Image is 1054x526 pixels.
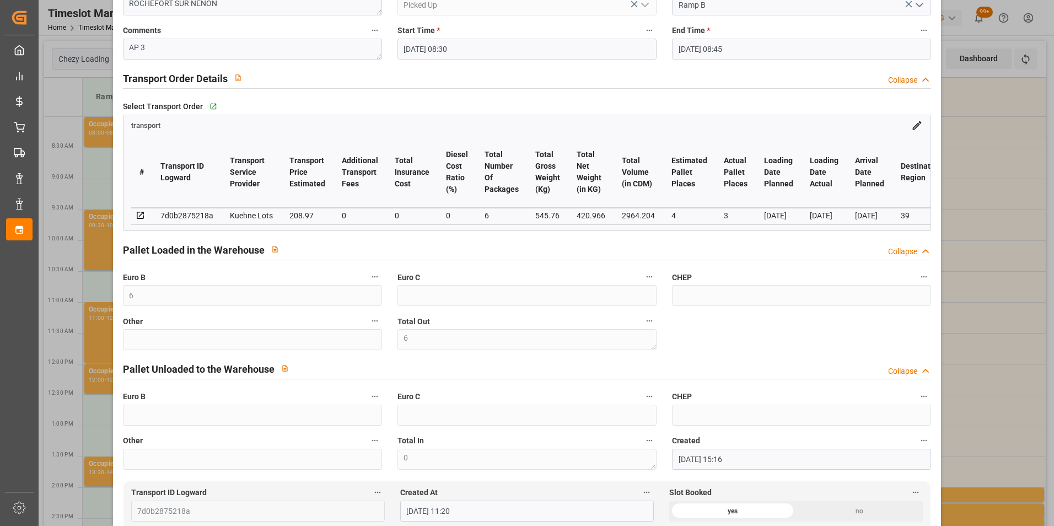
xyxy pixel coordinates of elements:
th: Transport Price Estimated [281,137,334,208]
th: Destination Region [892,137,950,208]
span: CHEP [672,391,692,402]
button: Euro B [368,389,382,404]
th: Transport Service Provider [222,137,281,208]
div: 545.76 [535,209,560,222]
th: Loading Date Actual [802,137,847,208]
span: Euro B [123,272,146,283]
span: Euro C [397,272,420,283]
div: 0 [446,209,468,222]
button: Total In [642,433,657,448]
button: Euro C [642,270,657,284]
div: Kuehne Lots [230,209,273,222]
div: Collapse [888,74,917,86]
div: [DATE] [855,209,884,222]
th: Actual Pallet Places [716,137,756,208]
span: Comments [123,25,161,36]
th: Additional Transport Fees [334,137,386,208]
div: 3 [724,209,748,222]
span: Total Out [397,316,430,328]
button: End Time * [917,23,931,37]
th: Total Insurance Cost [386,137,438,208]
th: Diesel Cost Ratio (%) [438,137,476,208]
button: Euro B [368,270,382,284]
span: transport [131,121,160,130]
div: 0 [342,209,378,222]
a: transport [131,120,160,129]
span: Transport ID Logward [131,487,207,498]
div: 0 [395,209,429,222]
span: Euro B [123,391,146,402]
div: no [796,501,923,522]
button: Other [368,433,382,448]
h2: Transport Order Details [123,71,228,86]
h2: Pallet Loaded in the Warehouse [123,243,265,257]
th: Total Gross Weight (Kg) [527,137,568,208]
textarea: AP 3 [123,39,382,60]
button: CHEP [917,389,931,404]
button: CHEP [917,270,931,284]
div: [DATE] [764,209,793,222]
textarea: 6 [397,329,657,350]
div: 2964.204 [622,209,655,222]
button: Total Out [642,314,657,328]
input: DD-MM-YYYY HH:MM [400,501,654,522]
textarea: 0 [397,449,657,470]
th: Loading Date Planned [756,137,802,208]
input: DD-MM-YYYY HH:MM [672,449,931,470]
th: Estimated Pallet Places [663,137,716,208]
h2: Pallet Unloaded to the Warehouse [123,362,275,377]
span: Created At [400,487,438,498]
button: Comments [368,23,382,37]
th: Arrival Date Planned [847,137,892,208]
button: Slot Booked [908,485,923,500]
button: Start Time * [642,23,657,37]
div: 420.966 [577,209,605,222]
th: Total Number Of Packages [476,137,527,208]
span: Select Transport Order [123,101,203,112]
button: Euro C [642,389,657,404]
button: Created [917,433,931,448]
div: 7d0b2875218a [160,209,213,222]
button: View description [265,239,286,260]
span: Start Time [397,25,440,36]
span: Other [123,435,143,447]
div: 208.97 [289,209,325,222]
button: View description [228,67,249,88]
span: Euro C [397,391,420,402]
input: DD-MM-YYYY HH:MM [672,39,931,60]
th: Total Net Weight (in KG) [568,137,614,208]
th: Total Volume (in CDM) [614,137,663,208]
button: Other [368,314,382,328]
div: Collapse [888,246,917,257]
div: 4 [671,209,707,222]
input: DD-MM-YYYY HH:MM [397,39,657,60]
button: Created At [639,485,654,500]
button: View description [275,358,295,379]
th: # [131,137,152,208]
span: Created [672,435,700,447]
th: Transport ID Logward [152,137,222,208]
div: Collapse [888,366,917,377]
span: Total In [397,435,424,447]
div: [DATE] [810,209,838,222]
div: 39 [901,209,942,222]
span: End Time [672,25,710,36]
span: Slot Booked [669,487,712,498]
span: CHEP [672,272,692,283]
span: Other [123,316,143,328]
button: Transport ID Logward [370,485,385,500]
div: yes [669,501,796,522]
div: 6 [485,209,519,222]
